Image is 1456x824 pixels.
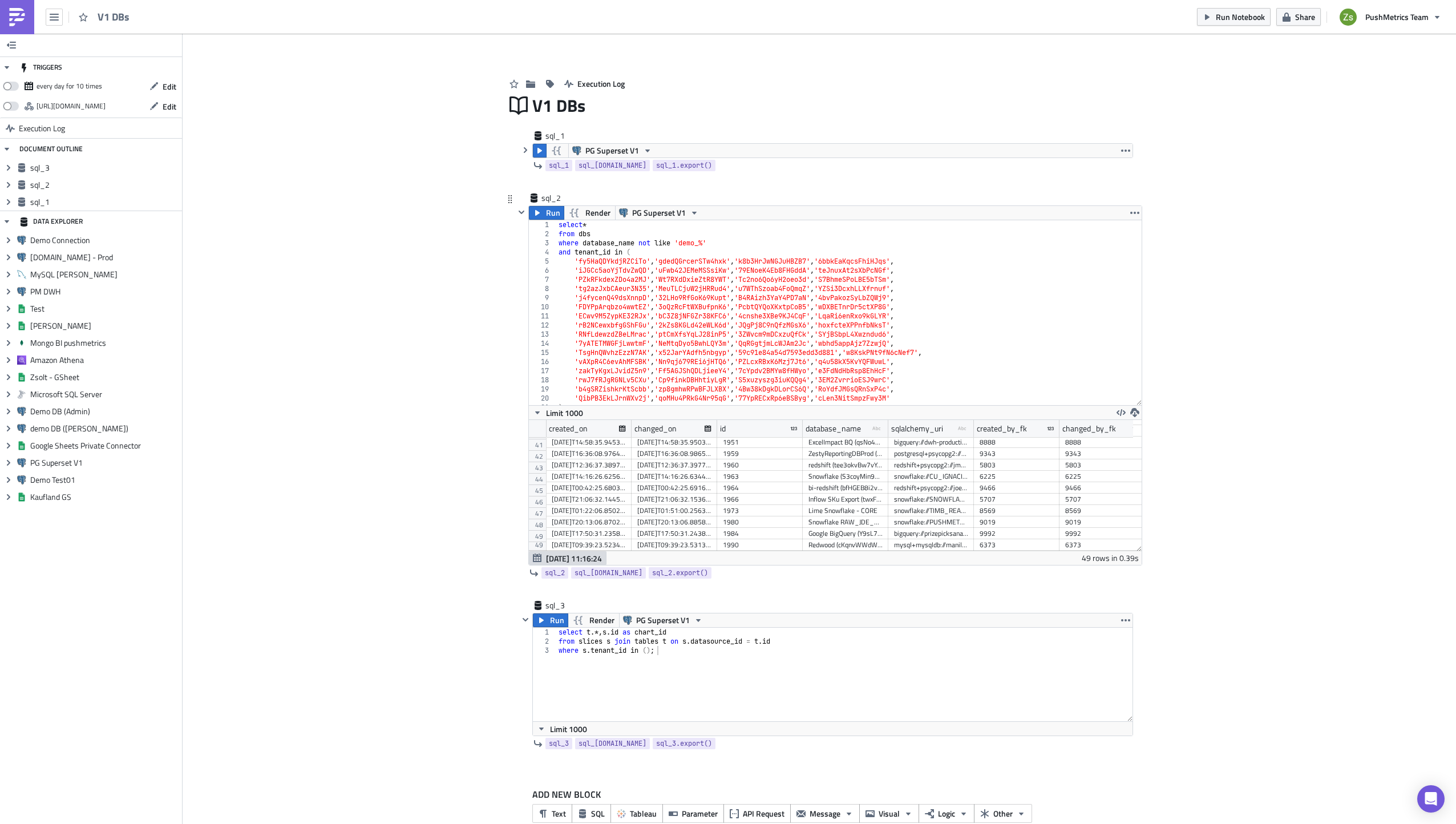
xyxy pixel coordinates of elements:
[529,229,556,239] div: 2
[859,804,919,823] button: Visual
[30,492,179,502] span: Kaufland GS
[564,206,616,220] button: Render
[533,722,591,736] button: Limit 1000
[533,613,568,627] button: Run
[637,505,711,516] div: [DATE]T01:51:00.256369
[723,505,797,516] div: 1973
[549,420,588,437] div: created_on
[1295,11,1315,23] span: Share
[1065,482,1139,494] div: 9466
[546,407,583,419] span: Limit 1000
[30,180,179,190] span: sql_2
[1065,494,1139,505] div: 5707
[1082,551,1139,565] div: 49 rows in 0.39s
[808,482,883,494] div: bi-redshift (bfHGEB8i2vx9j9JeN)
[529,375,556,385] div: 18
[806,420,861,437] div: database_name
[980,539,1054,551] div: 6373
[980,471,1054,482] div: 6225
[894,516,968,528] div: snowflake://PUSHMETRICS:XXXXXXXXXX@revzilla/RAW_JDE_PRODUCTION.JDEDTA?role=POWER_USER_READ&wareho...
[572,804,611,823] button: SQL
[577,78,625,90] span: Execution Log
[808,448,883,459] div: ZestyReportingDBProd (qtZ5rCSw6umBMMSzB)
[163,80,176,92] span: Edit
[993,807,1013,819] span: Other
[723,471,797,482] div: 1963
[515,205,528,219] button: Hide content
[1417,785,1445,813] div: Open Intercom Messenger
[637,448,711,459] div: [DATE]T16:36:08.986579
[637,471,711,482] div: [DATE]T14:16:26.634414
[653,160,715,171] a: sql_1.export()
[974,804,1032,823] button: Other
[519,613,532,627] button: Hide content
[894,505,968,516] div: snowflake://TIMB_READ_USER:XXXXXXXXXX@pw39111.ap-southeast-2/timber_barron/push_metrics?warehouse...
[637,528,711,539] div: [DATE]T17:50:31.243835
[894,459,968,471] div: redshift+psycopg2://jmstableauonline:[EMAIL_ADDRESS][DOMAIN_NAME]:5439/prod
[1338,7,1358,27] img: Avatar
[894,539,968,551] div: mysql+mysqldb://manilauser:[EMAIL_ADDRESS][DOMAIN_NAME]:3306/GLOBAL
[810,807,840,819] span: Message
[19,139,83,159] div: DOCUMENT OUTLINE
[533,637,556,646] div: 2
[529,248,556,257] div: 4
[1065,516,1139,528] div: 9019
[1365,11,1429,23] span: PushMetrics Team
[619,613,707,627] button: PG Superset V1
[1065,448,1139,459] div: 9343
[552,437,626,448] div: [DATE]T14:58:35.945334
[98,10,143,23] span: V1 DBs
[532,804,572,823] button: Text
[552,539,626,551] div: [DATE]T09:39:23.523410
[980,494,1054,505] div: 5707
[552,448,626,459] div: [DATE]T16:36:08.976429
[723,494,797,505] div: 1966
[630,807,657,819] span: Tableau
[541,567,568,579] a: sql_2
[529,394,556,403] div: 20
[723,459,797,471] div: 1960
[19,57,62,78] div: TRIGGERS
[1065,471,1139,482] div: 6225
[545,567,565,579] span: sql_2
[30,475,179,485] span: Demo Test01
[552,505,626,516] div: [DATE]T01:22:06.850241
[1065,459,1139,471] div: 5803
[30,355,179,365] span: Amazon Athena
[529,302,556,312] div: 10
[637,539,711,551] div: [DATE]T09:39:23.531390
[662,804,724,823] button: Parameter
[37,78,102,95] div: every day for 10 times
[591,807,605,819] span: SQL
[529,312,556,321] div: 11
[980,459,1054,471] div: 5803
[532,95,587,116] span: V1 DBs
[723,539,797,551] div: 1990
[615,206,703,220] button: PG Superset V1
[1065,437,1139,448] div: 8888
[546,552,602,564] span: [DATE] 11:16:24
[894,437,968,448] div: bigquery://dwh-production-352519/unified
[30,338,179,348] span: Mongo BI pushmetrics
[529,366,556,375] div: 17
[568,613,620,627] button: Render
[656,160,712,171] span: sql_1.export()
[1065,505,1139,516] div: 8569
[552,516,626,528] div: [DATE]T20:13:06.870221
[550,723,587,735] span: Limit 1000
[144,78,182,95] button: Edit
[529,551,606,565] button: [DATE] 11:16:24
[559,75,630,92] button: Execution Log
[652,567,708,579] span: sql_2.export()
[634,420,677,437] div: changed_on
[808,505,883,516] div: Lime Snowflake - CORE
[682,807,718,819] span: Parameter
[529,293,556,302] div: 9
[723,482,797,494] div: 1964
[545,600,591,611] span: sql_3
[1065,539,1139,551] div: 6373
[632,206,686,220] span: PG Superset V1
[533,646,556,655] div: 3
[585,206,610,220] span: Render
[575,160,650,171] a: sql_[DOMAIN_NAME]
